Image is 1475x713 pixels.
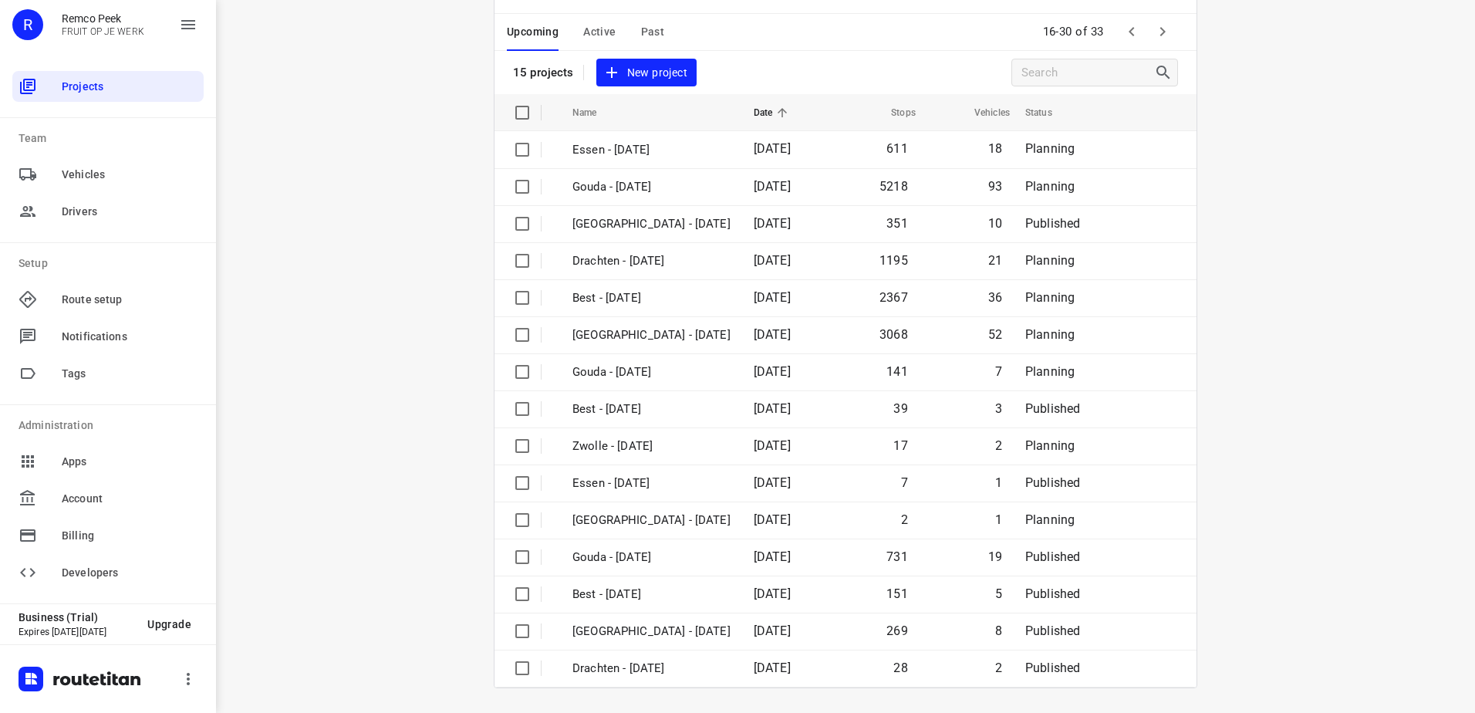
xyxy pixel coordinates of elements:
span: 2367 [879,290,908,305]
span: [DATE] [754,401,791,416]
span: Published [1025,586,1081,601]
div: Drivers [12,196,204,227]
div: Route setup [12,284,204,315]
span: Published [1025,401,1081,416]
span: 1195 [879,253,908,268]
span: Upgrade [147,618,191,630]
span: 2 [995,438,1002,453]
div: Tags [12,358,204,389]
span: [DATE] [754,438,791,453]
p: Best - Friday [572,400,731,418]
span: [DATE] [754,327,791,342]
span: Planning [1025,512,1075,527]
span: 2 [995,661,1002,675]
div: Notifications [12,321,204,352]
span: Account [62,491,197,507]
span: Planning [1025,179,1075,194]
div: Account [12,483,204,514]
span: [DATE] [754,549,791,564]
span: 39 [893,401,907,416]
span: Active [583,22,616,42]
span: Planning [1025,141,1075,156]
span: 269 [886,623,908,638]
p: Antwerpen - Thursday [572,512,731,529]
span: 19 [988,549,1002,564]
div: Apps [12,446,204,477]
div: Developers [12,557,204,588]
button: New project [596,59,697,87]
span: 7 [995,364,1002,379]
span: [DATE] [754,586,791,601]
span: 3068 [879,327,908,342]
span: [DATE] [754,475,791,490]
span: 611 [886,141,908,156]
p: Zwolle - Friday [572,438,731,455]
p: FRUIT OP JE WERK [62,26,144,37]
span: 3 [995,401,1002,416]
span: Upcoming [507,22,559,42]
p: Gouda - Friday [572,363,731,381]
span: 7 [901,475,908,490]
span: 1 [995,475,1002,490]
span: Planning [1025,290,1075,305]
span: 351 [886,216,908,231]
p: 15 projects [513,66,574,79]
span: 93 [988,179,1002,194]
span: 28 [893,661,907,675]
div: Projects [12,71,204,102]
span: Projects [62,79,197,95]
div: R [12,9,43,40]
p: Administration [19,417,204,434]
span: 141 [886,364,908,379]
span: Apps [62,454,197,470]
p: Remco Peek [62,12,144,25]
span: 5218 [879,179,908,194]
span: [DATE] [754,623,791,638]
p: Zwolle - Monday [572,326,731,344]
span: Planning [1025,327,1075,342]
input: Search projects [1021,61,1154,85]
span: 151 [886,586,908,601]
span: [DATE] [754,253,791,268]
span: Developers [62,565,197,581]
p: Zwolle - Thursday [572,623,731,640]
span: [DATE] [754,141,791,156]
div: Search [1154,63,1177,82]
span: Planning [1025,253,1075,268]
p: Essen - Friday [572,475,731,492]
p: Expires [DATE][DATE] [19,627,135,637]
span: Published [1025,623,1081,638]
p: Best - Thursday [572,586,731,603]
span: Next Page [1147,16,1178,47]
span: 21 [988,253,1002,268]
span: New project [606,63,687,83]
span: 5 [995,586,1002,601]
button: Upgrade [135,610,204,638]
span: 16-30 of 33 [1037,15,1111,49]
span: Name [572,103,617,122]
span: 1 [995,512,1002,527]
p: Antwerpen - Monday [572,215,731,233]
span: 17 [893,438,907,453]
span: Status [1025,103,1072,122]
span: Planning [1025,364,1075,379]
span: 36 [988,290,1002,305]
span: Planning [1025,438,1075,453]
p: Business (Trial) [19,611,135,623]
p: Best - Monday [572,289,731,307]
div: Billing [12,520,204,551]
span: [DATE] [754,179,791,194]
span: 10 [988,216,1002,231]
span: Notifications [62,329,197,345]
p: Essen - Monday [572,141,731,159]
span: [DATE] [754,216,791,231]
span: Vehicles [62,167,197,183]
span: [DATE] [754,661,791,675]
span: Vehicles [954,103,1010,122]
span: Previous Page [1116,16,1147,47]
span: [DATE] [754,290,791,305]
span: 2 [901,512,908,527]
span: Stops [871,103,916,122]
span: Date [754,103,793,122]
span: 8 [995,623,1002,638]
